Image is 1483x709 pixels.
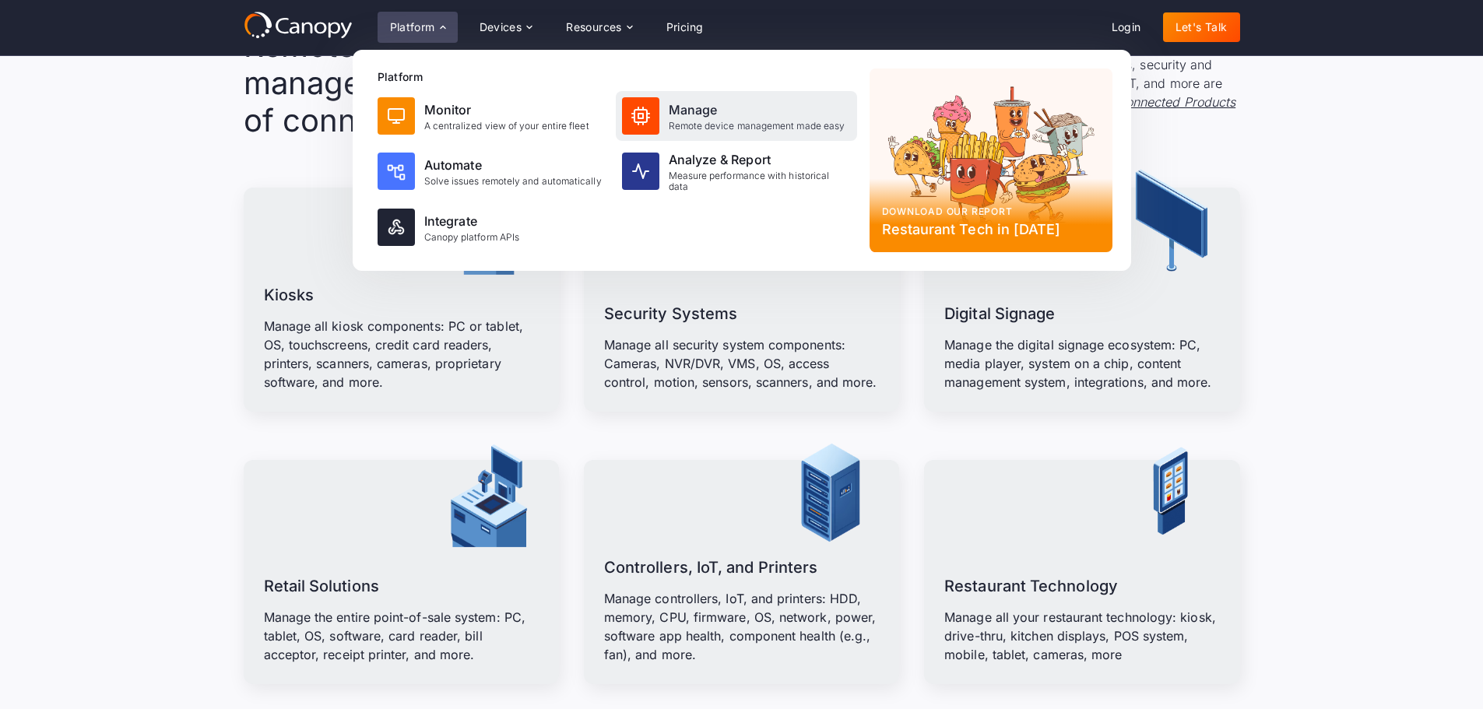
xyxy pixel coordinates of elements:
[669,121,845,132] div: Remote device management made easy
[882,219,1100,240] div: Restaurant Tech in [DATE]
[264,283,314,307] h3: Kiosks
[944,574,1118,598] h3: Restaurant Technology
[616,91,857,141] a: ManageRemote device management made easy
[424,100,589,119] div: Monitor
[264,574,379,598] h3: Retail Solutions
[1099,12,1154,42] a: Login
[371,144,613,199] a: AutomateSolve issues remotely and automatically
[390,22,435,33] div: Platform
[616,144,857,199] a: Analyze & ReportMeasure performance with historical data
[944,608,1219,664] p: Manage all your restaurant technology: kiosk, drive-thru, kitchen displays, POS system, mobile, t...
[424,212,520,230] div: Integrate
[584,188,899,412] a: Security SystemsManage all security system components: Cameras, NVR/DVR, VMS, OS, access control,...
[467,12,545,43] div: Devices
[566,22,622,33] div: Resources
[1163,12,1240,42] a: Let's Talk
[604,335,879,391] p: Manage all security system components: Cameras, NVR/DVR, VMS, OS, access control, motion, sensors...
[604,301,737,326] h3: Security Systems
[353,50,1131,271] nav: Platform
[944,301,1055,326] h3: Digital Signage
[604,555,817,580] h3: Controllers, IoT, and Printers
[264,608,539,664] p: Manage the entire point-of-sale system: PC, tablet, OS, software, card reader, bill acceptor, rec...
[924,188,1239,412] a: Digital SignageManage the digital signage ecosystem: PC, media player, system on a chip, content ...
[378,12,458,43] div: Platform
[669,100,845,119] div: Manage
[870,68,1112,252] a: Download our reportRestaurant Tech in [DATE]
[669,170,851,193] div: Measure performance with historical data
[924,460,1239,684] a: Restaurant TechnologyManage all your restaurant technology: kiosk, drive-thru, kitchen displays, ...
[264,317,539,391] p: Manage all kiosk components: PC or tablet, OS, touchscreens, credit card readers, printers, scann...
[244,460,559,684] a: Retail SolutionsManage the entire point-of-sale system: PC, tablet, OS, software, card reader, bi...
[424,121,589,132] div: A centralized view of your entire fleet
[480,22,522,33] div: Devices
[378,68,857,85] div: Platform
[944,335,1219,391] p: Manage the digital signage ecosystem: PC, media player, system on a chip, content management syst...
[669,150,851,169] div: Analyze & Report
[424,176,602,187] div: Solve issues remotely and automatically
[553,12,644,43] div: Resources
[604,589,879,664] p: Manage controllers, IoT, and printers: HDD, memory, CPU, firmware, OS, network, power, software a...
[371,202,613,252] a: IntegrateCanopy platform APIs
[424,156,602,174] div: Automate
[424,232,520,243] div: Canopy platform APIs
[584,460,899,684] a: Controllers, IoT, and PrintersManage controllers, IoT, and printers: HDD, memory, CPU, firmware, ...
[882,205,1100,219] div: Download our report
[654,12,716,42] a: Pricing
[371,91,613,141] a: MonitorA centralized view of your entire fleet
[244,188,559,412] a: KiosksManage all kiosk components: PC or tablet, OS, touchscreens, credit card readers, printers,...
